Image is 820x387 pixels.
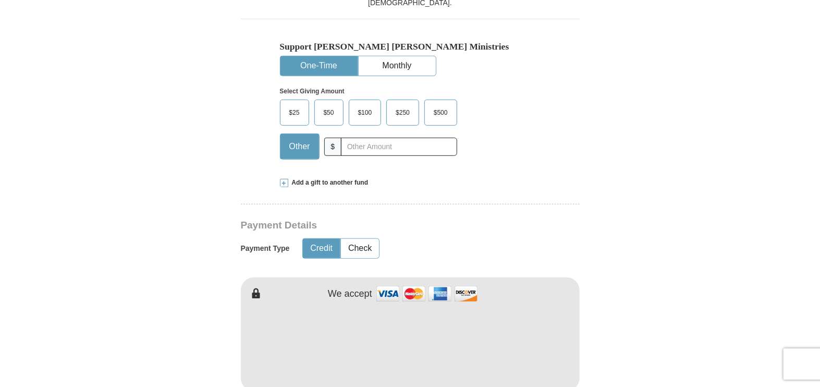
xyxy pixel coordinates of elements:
button: Credit [303,239,340,258]
strong: Select Giving Amount [280,88,345,95]
span: $250 [390,105,415,120]
span: $25 [284,105,305,120]
span: Other [284,139,315,154]
h5: Payment Type [241,244,290,253]
span: $100 [353,105,377,120]
h5: Support [PERSON_NAME] [PERSON_NAME] Ministries [280,41,541,52]
button: One-Time [280,56,358,76]
h3: Payment Details [241,220,507,232]
img: credit cards accepted [375,283,479,305]
button: Monthly [359,56,436,76]
span: Add a gift to another fund [288,178,369,187]
span: $ [324,138,342,156]
input: Other Amount [341,138,457,156]
button: Check [341,239,379,258]
h4: We accept [328,288,372,300]
span: $50 [319,105,339,120]
span: $500 [429,105,453,120]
